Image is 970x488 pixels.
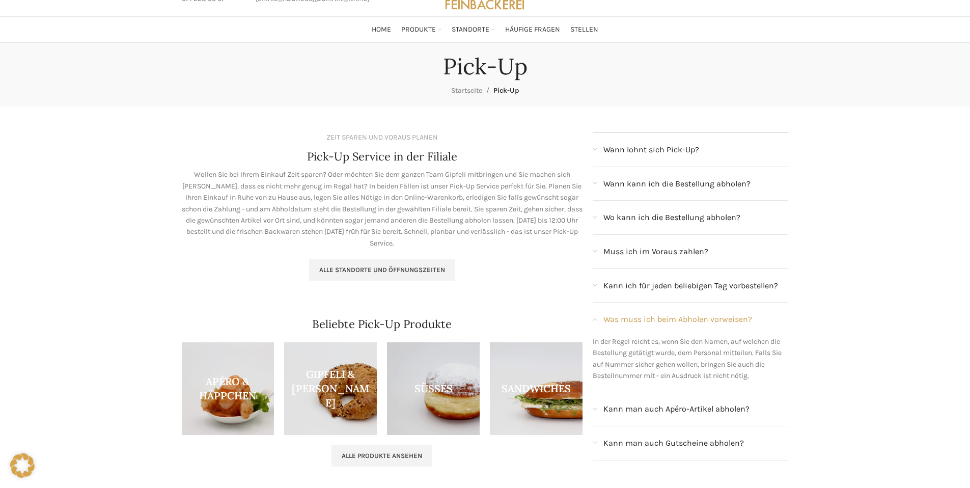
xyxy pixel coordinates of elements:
[331,445,432,467] a: Alle Produkte ansehen
[493,86,519,95] span: Pick-Up
[182,169,583,249] p: Wollen Sie bei Ihrem Einkauf Zeit sparen? Oder möchten Sie dem ganzen Team Gipfeli mitbringen und...
[505,19,560,40] a: Häufige Fragen
[319,266,445,274] span: Alle Standorte und Öffnungszeiten
[326,132,438,143] div: ZEIT SPAREN UND VORAUS PLANEN
[443,53,528,80] h1: Pick-Up
[284,342,377,435] a: Product category brotli
[182,342,274,435] a: Product category apero-haeppchen
[603,177,751,191] span: Wann kann ich die Bestellung abholen?
[342,452,422,460] span: Alle Produkte ansehen
[451,86,482,95] a: Startseite
[593,336,788,382] p: In der Regel reicht es, wenn Sie den Namen, auf welchen die Bestellung getätigt wurde, dem Person...
[312,316,452,332] h4: Beliebte Pick-Up Produkte
[603,143,699,156] span: Wann lohnt sich Pick-Up?
[387,342,480,435] a: Product category sussgeback
[490,342,583,435] a: Product category sandwiches
[372,19,391,40] a: Home
[372,25,391,35] span: Home
[452,25,489,35] span: Standorte
[309,259,455,281] a: Alle Standorte und Öffnungszeiten
[452,19,495,40] a: Standorte
[603,211,740,224] span: Wo kann ich die Bestellung abholen?
[603,245,708,258] span: Muss ich im Voraus zahlen?
[603,313,752,326] span: Was muss ich beim Abholen vorweisen?
[570,25,598,35] span: Stellen
[401,25,436,35] span: Produkte
[307,149,457,165] h4: Pick-Up Service in der Filiale
[570,19,598,40] a: Stellen
[401,19,441,40] a: Produkte
[177,19,794,40] div: Main navigation
[603,402,750,416] span: Kann man auch Apéro-Artikel abholen?
[505,25,560,35] span: Häufige Fragen
[603,437,744,450] span: Kann man auch Gutscheine abholen?
[603,279,778,292] span: Kann ich für jeden beliebigen Tag vorbestellen?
